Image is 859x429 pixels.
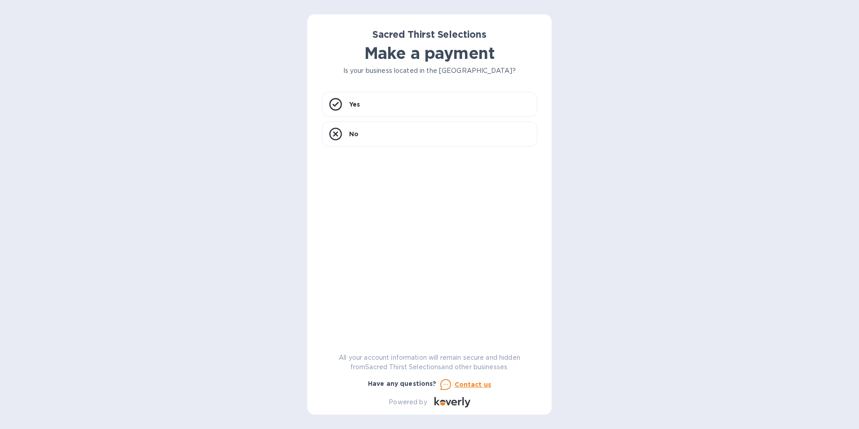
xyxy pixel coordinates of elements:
p: Is your business located in the [GEOGRAPHIC_DATA]? [322,66,537,76]
b: Sacred Thirst Selections [372,29,487,40]
u: Contact us [455,381,491,388]
p: No [349,130,359,139]
h1: Make a payment [322,44,537,63]
p: Yes [349,100,360,109]
b: Have any questions? [368,380,437,387]
p: Powered by [389,398,427,407]
p: All your account information will remain secure and hidden from Sacred Thirst Selections and othe... [322,353,537,372]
